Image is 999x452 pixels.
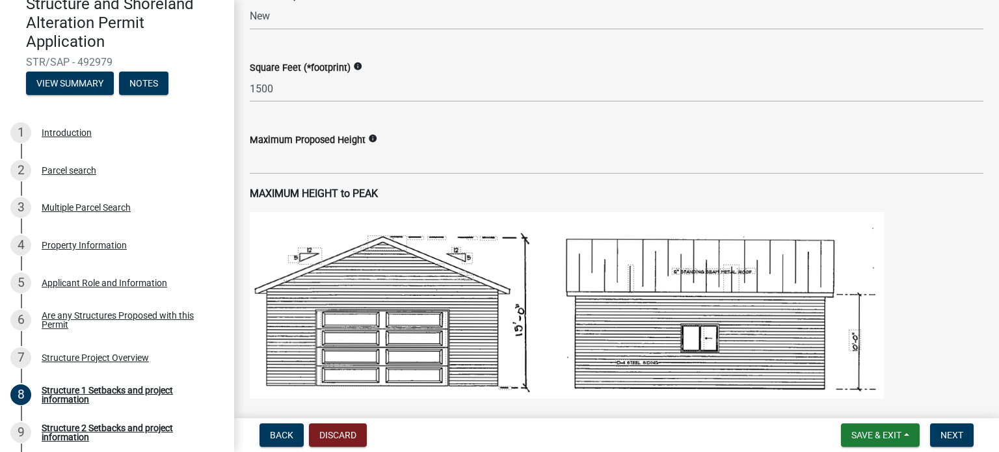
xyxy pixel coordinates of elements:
button: View Summary [26,72,114,95]
div: 2 [10,160,31,181]
div: Are any Structures Proposed with this Permit [42,311,213,329]
div: 9 [10,422,31,443]
div: Parcel search [42,166,96,175]
div: 6 [10,310,31,330]
div: 3 [10,197,31,218]
span: Next [940,430,963,440]
div: 1 [10,122,31,143]
wm-modal-confirm: Summary [26,79,114,90]
label: Maximum Proposed Height [250,136,366,145]
button: Save & Exit [841,423,920,447]
span: STR/SAP - 492979 [26,56,208,68]
div: Introduction [42,128,92,137]
div: Applicant Role and Information [42,278,167,287]
div: Structure 1 Setbacks and project information [42,386,213,404]
div: 5 [10,273,31,293]
i: info [353,62,362,71]
label: Square Feet (*footprint) [250,64,351,73]
div: Structure 2 Setbacks and project information [42,423,213,442]
div: 7 [10,347,31,368]
div: 8 [10,384,31,405]
button: Next [930,423,974,447]
button: Back [260,423,304,447]
strong: MAXIMUM HEIGHT to PEAK [250,187,378,200]
div: Structure Project Overview [42,353,149,362]
button: Notes [119,72,168,95]
wm-modal-confirm: Notes [119,79,168,90]
div: Multiple Parcel Search [42,203,131,212]
span: Back [270,430,293,440]
button: Discard [309,423,367,447]
img: image_42e23c4b-ffdd-47ad-946e-070c62857ad5.png [250,212,884,399]
div: Property Information [42,241,127,250]
i: info [368,134,377,143]
div: 4 [10,235,31,256]
span: Save & Exit [851,430,901,440]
